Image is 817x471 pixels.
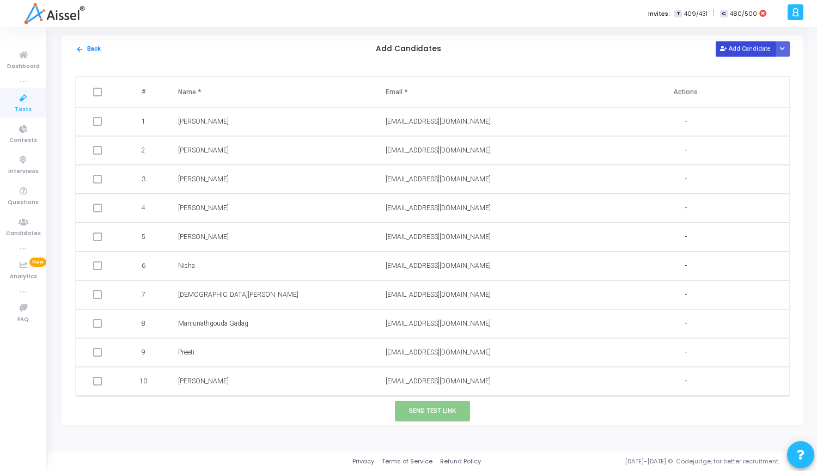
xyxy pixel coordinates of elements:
span: Interviews [8,167,39,176]
mat-icon: arrow_back [76,45,84,53]
span: 1 [142,117,145,126]
span: 4 [142,203,145,213]
span: [PERSON_NAME] [178,377,229,385]
span: Contests [9,136,37,145]
span: [EMAIL_ADDRESS][DOMAIN_NAME] [386,118,491,125]
span: - [685,175,687,184]
img: logo [24,3,84,25]
button: Back [75,44,101,54]
span: [EMAIL_ADDRESS][DOMAIN_NAME] [386,233,491,241]
th: # [121,77,167,107]
span: Analytics [10,272,37,282]
span: | [713,8,715,19]
button: Send Test Link [395,401,470,421]
span: [PERSON_NAME] [178,146,229,154]
span: [EMAIL_ADDRESS][DOMAIN_NAME] [386,291,491,298]
span: Manjunathgouda Gadag [178,320,248,327]
span: - [685,377,687,386]
a: Terms of Service [382,457,432,466]
span: - [685,261,687,271]
span: 2 [142,145,145,155]
span: 409/431 [684,9,708,19]
span: [PERSON_NAME] [178,233,229,241]
span: Candidates [6,229,41,238]
span: 6 [142,261,145,271]
span: 7 [142,290,145,299]
div: [DATE]-[DATE] © Codejudge, for better recruitment. [481,457,803,466]
span: [EMAIL_ADDRESS][DOMAIN_NAME] [386,262,491,270]
span: [EMAIL_ADDRESS][DOMAIN_NAME] [386,146,491,154]
span: [EMAIL_ADDRESS][DOMAIN_NAME] [386,377,491,385]
span: New [29,258,46,267]
button: Add Candidate [716,41,776,56]
th: Name * [167,77,375,107]
span: 10 [139,376,147,386]
a: Refund Policy [440,457,481,466]
span: - [685,319,687,328]
span: Dashboard [7,62,40,71]
th: Email * [375,77,582,107]
span: Nisha [178,262,195,270]
span: [EMAIL_ADDRESS][DOMAIN_NAME] [386,204,491,212]
span: FAQ [17,315,29,325]
span: - [685,290,687,299]
span: - [685,146,687,155]
span: Preeti [178,348,194,356]
span: [EMAIL_ADDRESS][DOMAIN_NAME] [386,348,491,356]
span: [PERSON_NAME] [178,204,229,212]
span: [EMAIL_ADDRESS][DOMAIN_NAME] [386,175,491,183]
span: - [685,348,687,357]
a: Privacy [352,457,374,466]
span: [PERSON_NAME] [178,175,229,183]
span: 9 [142,347,145,357]
span: 3 [142,174,145,184]
th: Actions [582,77,789,107]
span: T [674,10,681,18]
h5: Add Candidates [376,45,441,54]
div: Button group with nested dropdown [775,41,790,56]
span: 5 [142,232,145,242]
span: - [685,204,687,213]
label: Invites: [648,9,670,19]
span: [EMAIL_ADDRESS][DOMAIN_NAME] [386,320,491,327]
span: Questions [8,198,39,207]
span: 480/500 [730,9,757,19]
span: Tests [15,105,32,114]
span: - [685,233,687,242]
span: C [720,10,727,18]
span: [PERSON_NAME] [178,118,229,125]
span: 8 [142,319,145,328]
span: [DEMOGRAPHIC_DATA][PERSON_NAME] [178,291,298,298]
span: - [685,117,687,126]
